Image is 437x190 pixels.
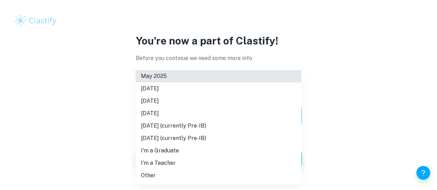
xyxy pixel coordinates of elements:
[135,132,301,144] li: [DATE] (currently Pre-IB)
[135,82,301,95] li: [DATE]
[135,70,301,82] li: May 2025
[135,157,301,169] li: I'm a Teacher
[135,120,301,132] li: [DATE] (currently Pre-IB)
[135,107,301,120] li: [DATE]
[135,144,301,157] li: I'm a Graduate
[135,95,301,107] li: [DATE]
[135,169,301,182] li: Other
